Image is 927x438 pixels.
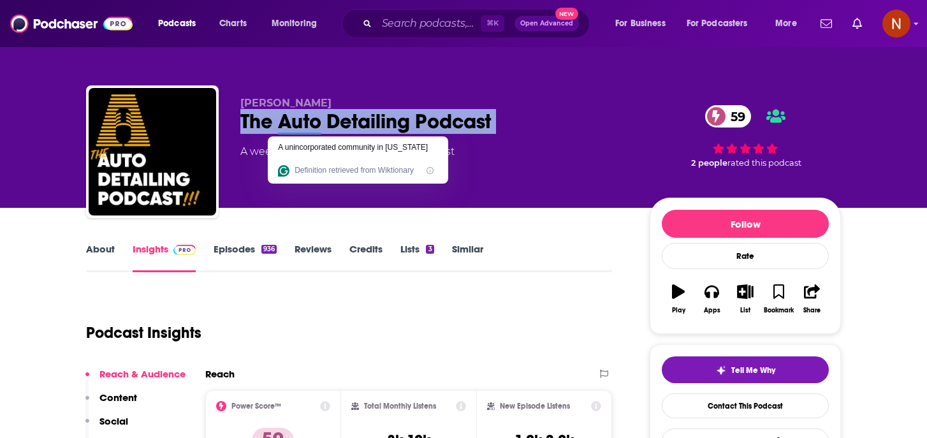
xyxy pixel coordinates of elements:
a: Charts [211,13,254,34]
span: Logged in as AdelNBM [882,10,910,38]
h2: New Episode Listens [500,402,570,411]
a: Show notifications dropdown [815,13,837,34]
a: Reviews [295,243,332,272]
div: Apps [704,307,720,314]
div: A weekly podcast [240,144,455,159]
button: Open AdvancedNew [515,16,579,31]
div: 3 [426,245,434,254]
span: New [555,8,578,20]
span: Podcasts [158,15,196,33]
button: Show profile menu [882,10,910,38]
button: Reach & Audience [85,368,186,391]
div: 59 2 peoplerated this podcast [650,97,841,176]
span: Tell Me Why [731,365,775,376]
div: List [740,307,750,314]
button: open menu [766,13,813,34]
img: Podchaser - Follow, Share and Rate Podcasts [10,11,133,36]
div: 936 [261,245,277,254]
button: Bookmark [762,276,795,322]
button: open menu [149,13,212,34]
span: For Business [615,15,666,33]
span: [PERSON_NAME] [240,97,332,109]
a: InsightsPodchaser Pro [133,243,196,272]
h2: Reach [205,368,235,380]
span: For Podcasters [687,15,748,33]
div: Share [803,307,821,314]
img: User Profile [882,10,910,38]
p: Reach & Audience [99,368,186,380]
a: Show notifications dropdown [847,13,867,34]
h1: Podcast Insights [86,323,201,342]
a: Credits [349,243,383,272]
a: About [86,243,115,272]
input: Search podcasts, credits, & more... [377,13,481,34]
button: Follow [662,210,829,238]
a: Contact This Podcast [662,393,829,418]
button: open menu [678,13,766,34]
a: 59 [705,105,752,128]
img: Podchaser Pro [173,245,196,255]
span: ⌘ K [481,15,504,32]
button: tell me why sparkleTell Me Why [662,356,829,383]
button: open menu [606,13,682,34]
p: Content [99,391,137,404]
span: Monitoring [272,15,317,33]
button: open menu [263,13,333,34]
img: tell me why sparkle [716,365,726,376]
h2: Total Monthly Listens [364,402,436,411]
button: Share [796,276,829,322]
span: More [775,15,797,33]
button: List [729,276,762,322]
button: Apps [695,276,728,322]
span: rated this podcast [727,158,801,168]
span: Charts [219,15,247,33]
div: Rate [662,243,829,269]
span: Open Advanced [520,20,573,27]
span: 59 [718,105,752,128]
div: Search podcasts, credits, & more... [354,9,602,38]
button: Play [662,276,695,322]
p: Social [99,415,128,427]
h2: Power Score™ [231,402,281,411]
div: Play [672,307,685,314]
a: Episodes936 [214,243,277,272]
a: Lists3 [400,243,434,272]
button: Content [85,391,137,415]
img: The Auto Detailing Podcast [89,88,216,215]
a: Similar [452,243,483,272]
div: Bookmark [764,307,794,314]
span: 2 people [691,158,727,168]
